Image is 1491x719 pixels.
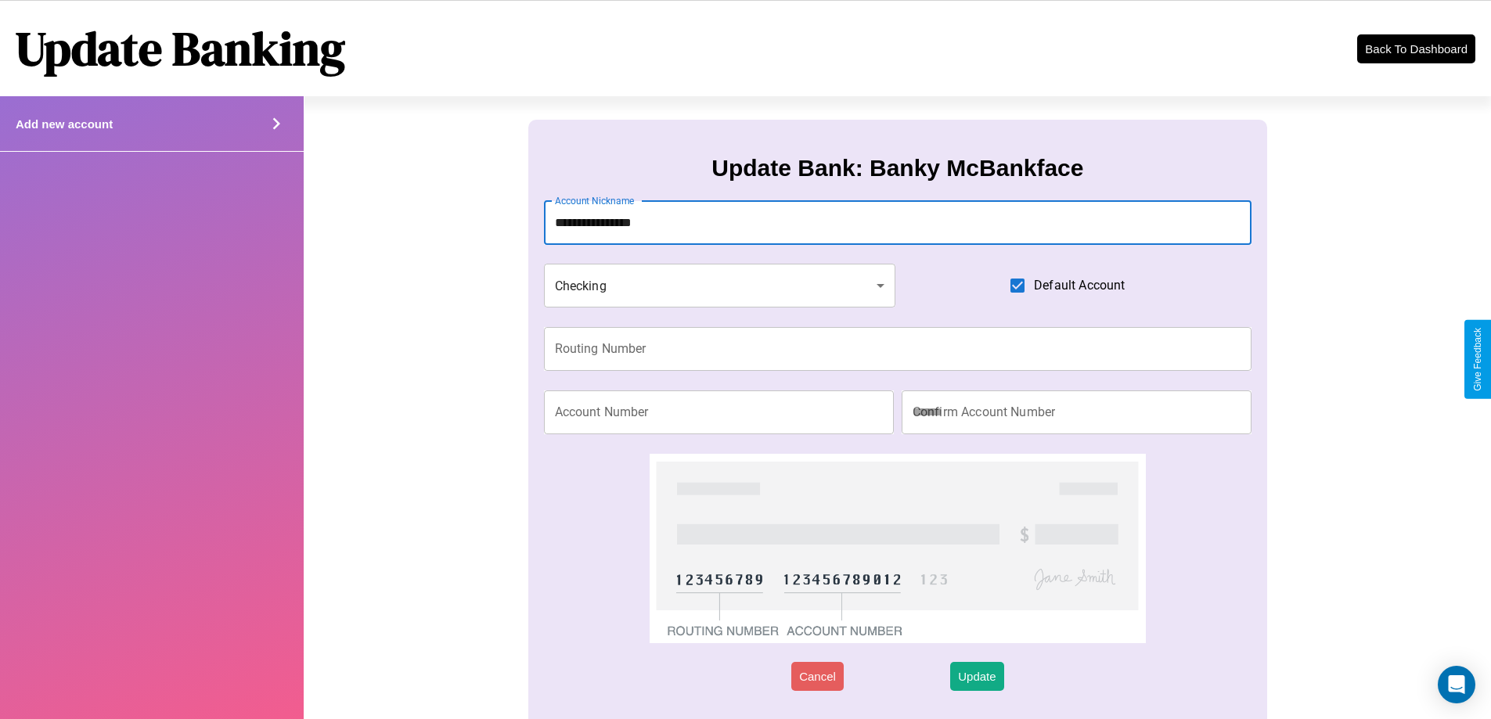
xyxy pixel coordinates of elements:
img: check [650,454,1145,643]
h4: Add new account [16,117,113,131]
h1: Update Banking [16,16,345,81]
button: Update [950,662,1003,691]
label: Account Nickname [555,194,635,207]
div: Give Feedback [1472,328,1483,391]
button: Cancel [791,662,844,691]
button: Back To Dashboard [1357,34,1475,63]
div: Checking [544,264,896,307]
span: Default Account [1034,276,1125,295]
h3: Update Bank: Banky McBankface [711,155,1083,182]
div: Open Intercom Messenger [1438,666,1475,703]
